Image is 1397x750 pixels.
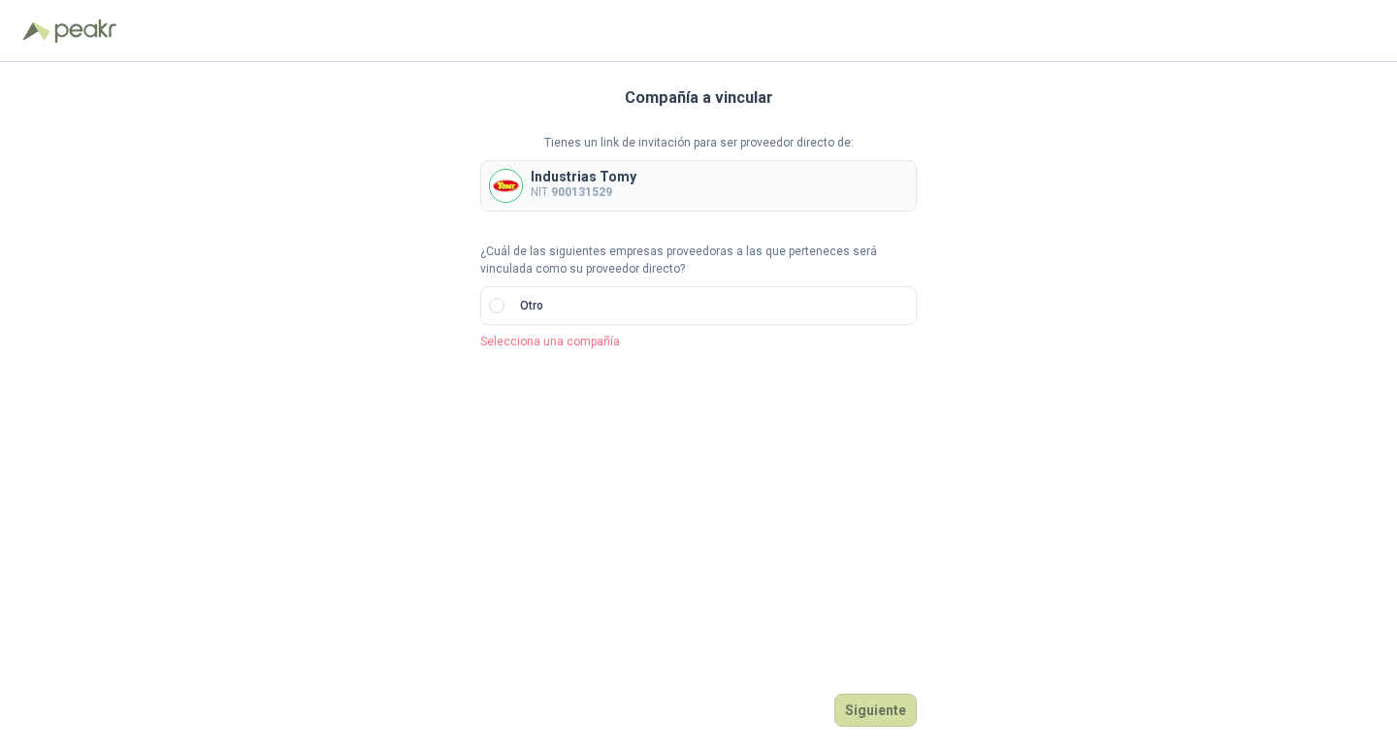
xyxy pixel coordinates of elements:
[531,183,636,202] p: NIT
[531,170,636,183] p: Industrias Tomy
[520,297,543,315] p: Otro
[54,19,116,43] img: Peakr
[480,134,917,152] p: Tienes un link de invitación para ser proveedor directo de:
[490,170,522,202] img: Company Logo
[480,243,917,279] p: ¿Cuál de las siguientes empresas proveedoras a las que perteneces será vinculada como su proveedo...
[625,85,773,111] h3: Compañía a vincular
[834,694,917,727] button: Siguiente
[23,21,50,41] img: Logo
[480,333,917,351] p: Selecciona una compañía
[551,185,612,199] b: 900131529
